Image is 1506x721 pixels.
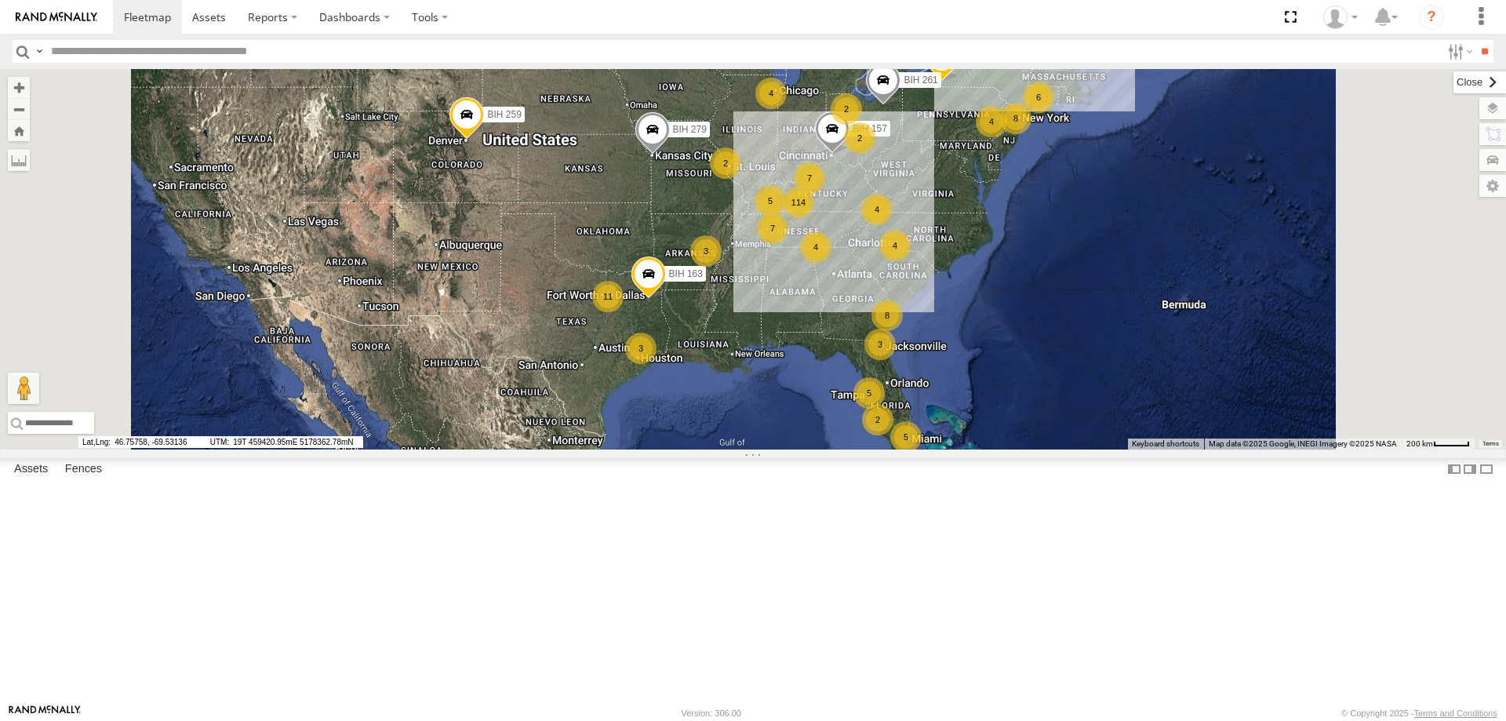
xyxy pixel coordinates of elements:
[1406,439,1433,448] span: 200 km
[6,458,56,480] label: Assets
[1402,439,1475,450] button: Map Scale: 200 km per 43 pixels
[1023,82,1054,113] div: 6
[1479,458,1494,481] label: Hide Summary Table
[755,78,787,109] div: 4
[862,404,893,435] div: 2
[853,377,885,409] div: 5
[1414,708,1497,718] a: Terms and Conditions
[853,123,886,134] span: BIH 157
[57,458,110,480] label: Fences
[1419,5,1444,30] i: ?
[625,333,657,364] div: 3
[831,93,862,125] div: 2
[690,235,722,267] div: 3
[33,40,45,63] label: Search Query
[1446,458,1462,481] label: Dock Summary Table to the Left
[783,187,814,218] div: 114
[1479,175,1506,197] label: Map Settings
[890,421,922,453] div: 5
[78,436,204,448] span: 46.75758, -69.53136
[879,230,911,261] div: 4
[755,185,786,217] div: 5
[592,281,624,312] div: 11
[682,708,741,718] div: Version: 306.00
[794,162,825,194] div: 7
[800,231,831,263] div: 4
[864,329,896,360] div: 3
[1462,458,1478,481] label: Dock Summary Table to the Right
[8,77,30,98] button: Zoom in
[669,268,703,279] span: BIH 163
[8,98,30,120] button: Zoom out
[861,194,893,225] div: 4
[1341,708,1497,718] div: © Copyright 2025 -
[1000,103,1031,134] div: 8
[206,436,363,448] span: 19T 459420.95mE 5178362.78mN
[8,120,30,141] button: Zoom Home
[1442,40,1475,63] label: Search Filter Options
[487,108,521,119] span: BIH 259
[710,147,741,179] div: 2
[1318,5,1363,29] div: Nele .
[871,300,903,331] div: 8
[976,106,1007,137] div: 4
[1132,439,1199,450] button: Keyboard shortcuts
[844,122,875,154] div: 2
[9,705,81,721] a: Visit our Website
[1209,439,1397,448] span: Map data ©2025 Google, INEGI Imagery ©2025 NASA
[8,373,39,404] button: Drag Pegman onto the map to open Street View
[673,124,707,135] span: BIH 279
[904,75,937,86] span: BIH 261
[16,12,97,23] img: rand-logo.svg
[8,149,30,171] label: Measure
[757,213,788,244] div: 7
[1482,441,1499,447] a: Terms (opens in new tab)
